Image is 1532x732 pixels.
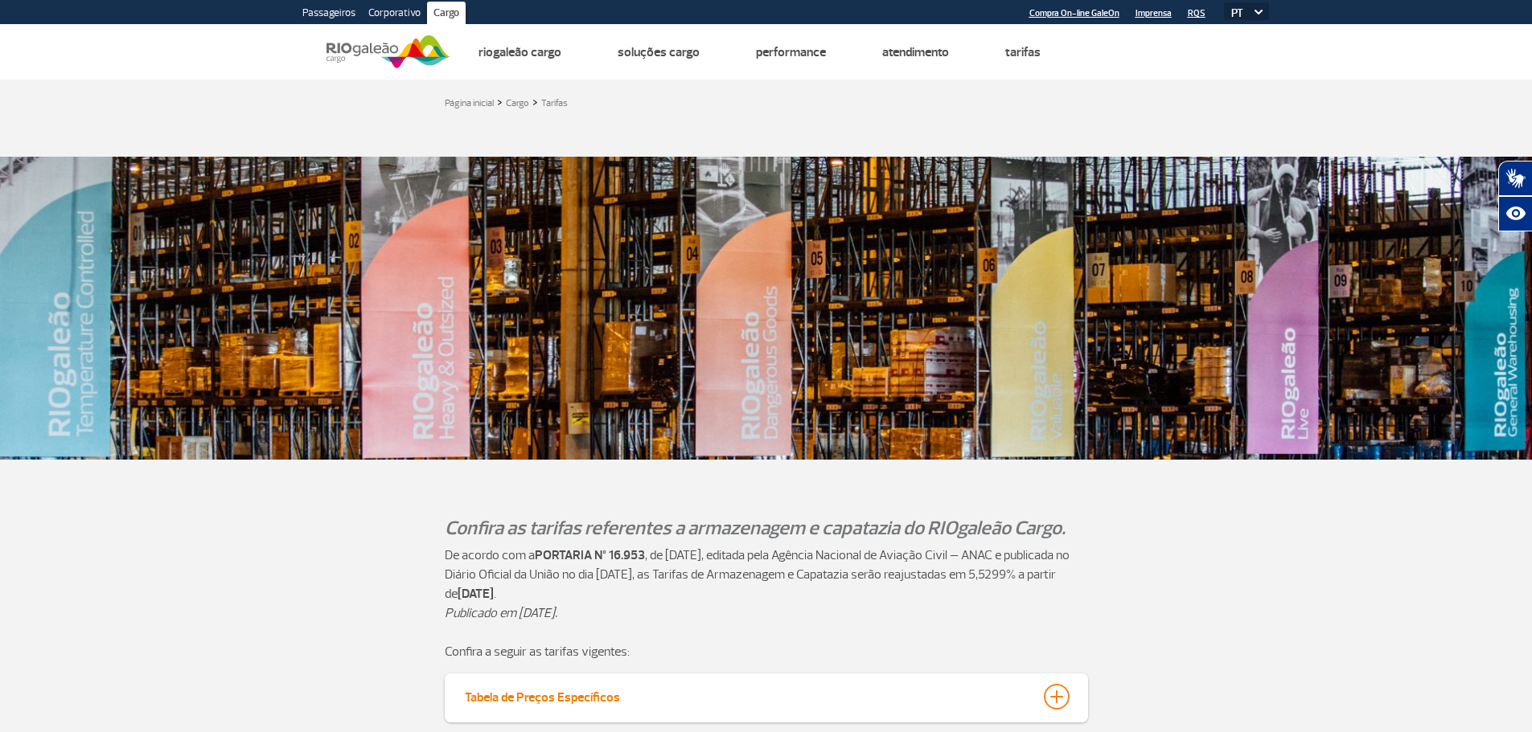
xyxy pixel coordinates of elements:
[362,2,427,27] a: Corporativo
[506,97,529,109] a: Cargo
[464,683,1069,710] button: Tabela de Preços Específicos
[465,684,620,706] div: Tabela de Preços Específicos
[756,44,826,60] a: Performance
[1136,8,1172,18] a: Imprensa
[535,547,645,563] strong: PORTARIA Nº 16.953
[532,92,538,111] a: >
[882,44,949,60] a: Atendimento
[1498,161,1532,231] div: Plugin de acessibilidade da Hand Talk.
[478,44,561,60] a: Riogaleão Cargo
[445,97,494,109] a: Página inicial
[1498,161,1532,196] button: Abrir tradutor de língua de sinais.
[618,44,700,60] a: Soluções Cargo
[458,586,494,602] strong: [DATE]
[1005,44,1041,60] a: Tarifas
[427,2,466,27] a: Cargo
[497,92,503,111] a: >
[1498,196,1532,231] button: Abrir recursos assistivos.
[445,546,1088,603] p: De acordo com a , de [DATE], editada pela Agência Nacional de Aviação Civil – ANAC e publicada no...
[1188,8,1205,18] a: RQS
[445,514,1088,542] p: Confira as tarifas referentes a armazenagem e capatazia do RIOgaleão Cargo.
[541,97,568,109] a: Tarifas
[296,2,362,27] a: Passageiros
[445,642,1088,661] p: Confira a seguir as tarifas vigentes:
[445,605,557,621] em: Publicado em [DATE].
[1029,8,1119,18] a: Compra On-line GaleOn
